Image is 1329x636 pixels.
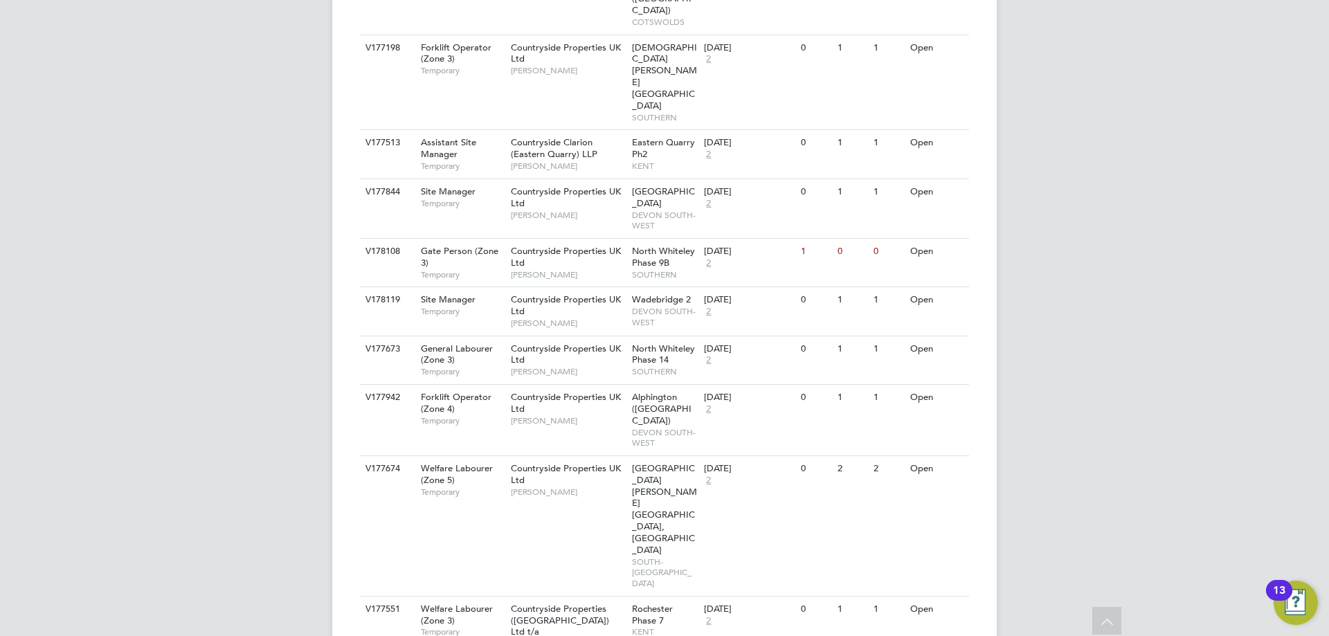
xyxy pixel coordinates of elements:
div: V177198 [362,35,410,61]
span: Countryside Properties UK Ltd [511,185,621,209]
span: Temporary [421,269,504,280]
span: DEVON SOUTH-WEST [632,427,698,448]
span: Countryside Clarion (Eastern Quarry) LLP [511,136,597,160]
span: SOUTHERN [632,366,698,377]
div: Open [907,287,967,313]
div: [DATE] [704,186,794,198]
div: V177673 [362,336,410,362]
span: Forklift Operator (Zone 4) [421,391,491,415]
span: [PERSON_NAME] [511,161,625,172]
div: [DATE] [704,392,794,403]
span: KENT [632,161,698,172]
div: 1 [834,35,870,61]
span: Alphington ([GEOGRAPHIC_DATA]) [632,391,691,426]
div: [DATE] [704,463,794,475]
span: Countryside Properties UK Ltd [511,462,621,486]
span: [GEOGRAPHIC_DATA][PERSON_NAME][GEOGRAPHIC_DATA], [GEOGRAPHIC_DATA] [632,462,697,556]
span: SOUTH-[GEOGRAPHIC_DATA] [632,556,698,589]
div: 1 [834,336,870,362]
span: [PERSON_NAME] [511,210,625,221]
div: V177513 [362,130,410,156]
span: SOUTHERN [632,269,698,280]
span: Forklift Operator (Zone 3) [421,42,491,65]
div: Open [907,239,967,264]
div: 13 [1273,590,1285,608]
span: 2 [704,354,713,366]
div: 1 [870,179,906,205]
div: V177942 [362,385,410,410]
span: Countryside Properties UK Ltd [511,391,621,415]
span: [PERSON_NAME] [511,487,625,498]
span: Countryside Properties UK Ltd [511,245,621,269]
span: Temporary [421,198,504,209]
span: DEVON SOUTH-WEST [632,306,698,327]
div: 1 [834,597,870,622]
div: Open [907,385,967,410]
span: Rochester Phase 7 [632,603,673,626]
span: 2 [704,53,713,65]
span: Eastern Quarry Ph2 [632,136,695,160]
div: [DATE] [704,42,794,54]
span: Site Manager [421,185,476,197]
span: Welfare Labourer (Zone 3) [421,603,493,626]
div: Open [907,336,967,362]
div: [DATE] [704,294,794,306]
div: Open [907,179,967,205]
div: 2 [834,456,870,482]
span: North Whiteley Phase 9B [632,245,695,269]
div: 0 [834,239,870,264]
div: 1 [870,287,906,313]
span: Temporary [421,306,504,317]
span: Temporary [421,65,504,76]
div: 0 [797,35,833,61]
div: V177844 [362,179,410,205]
span: [PERSON_NAME] [511,269,625,280]
span: [PERSON_NAME] [511,318,625,329]
div: 0 [797,597,833,622]
span: [PERSON_NAME] [511,415,625,426]
span: Temporary [421,366,504,377]
div: [DATE] [704,137,794,149]
div: 0 [797,287,833,313]
span: Temporary [421,487,504,498]
div: V177674 [362,456,410,482]
span: Assistant Site Manager [421,136,476,160]
div: Open [907,130,967,156]
div: [DATE] [704,603,794,615]
div: 2 [870,456,906,482]
button: Open Resource Center, 13 new notifications [1274,581,1318,625]
span: North Whiteley Phase 14 [632,343,695,366]
div: 1 [870,130,906,156]
span: Temporary [421,161,504,172]
div: V178119 [362,287,410,313]
span: Countryside Properties UK Ltd [511,343,621,366]
span: 2 [704,198,713,210]
span: 2 [704,615,713,627]
div: 1 [834,130,870,156]
div: [DATE] [704,246,794,257]
span: Countryside Properties UK Ltd [511,293,621,317]
div: V178108 [362,239,410,264]
div: [DATE] [704,343,794,355]
div: 0 [797,456,833,482]
span: Welfare Labourer (Zone 5) [421,462,493,486]
div: Open [907,456,967,482]
span: 2 [704,306,713,318]
div: 1 [870,385,906,410]
div: Open [907,35,967,61]
span: General Labourer (Zone 3) [421,343,493,366]
span: DEVON SOUTH-WEST [632,210,698,231]
span: [PERSON_NAME] [511,366,625,377]
span: Countryside Properties UK Ltd [511,42,621,65]
span: [GEOGRAPHIC_DATA] [632,185,695,209]
div: 0 [870,239,906,264]
span: [DEMOGRAPHIC_DATA] [PERSON_NAME][GEOGRAPHIC_DATA] [632,42,697,111]
span: 2 [704,475,713,487]
span: 2 [704,403,713,415]
span: Temporary [421,415,504,426]
span: 2 [704,149,713,161]
span: Gate Person (Zone 3) [421,245,498,269]
div: 1 [870,597,906,622]
span: SOUTHERN [632,112,698,123]
div: Open [907,597,967,622]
